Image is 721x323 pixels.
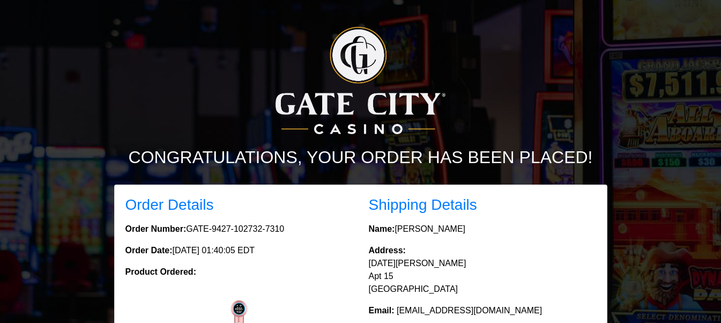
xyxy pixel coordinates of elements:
h2: Congratulations, your order has been placed! [63,147,658,167]
strong: Email: [369,306,395,315]
p: [DATE][PERSON_NAME] Apt 15 [GEOGRAPHIC_DATA] [369,244,596,296]
p: [PERSON_NAME] [369,223,596,236]
p: [DATE] 01:40:05 EDT [125,244,353,257]
strong: Product Ordered: [125,267,196,276]
h3: Order Details [125,196,353,214]
strong: Order Date: [125,246,173,255]
img: Logo [276,27,445,134]
p: GATE-9427-102732-7310 [125,223,353,236]
strong: Address: [369,246,406,255]
h3: Shipping Details [369,196,596,214]
strong: Name: [369,224,395,233]
strong: Order Number: [125,224,187,233]
p: [EMAIL_ADDRESS][DOMAIN_NAME] [369,304,596,317]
